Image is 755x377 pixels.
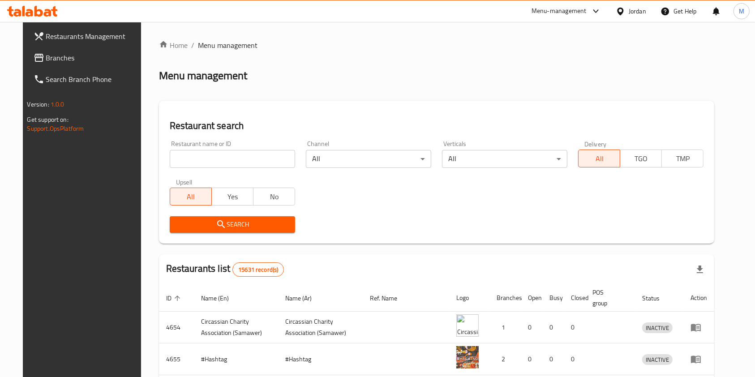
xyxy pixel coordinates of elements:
label: Upsell [176,179,193,185]
button: All [578,150,620,167]
td: 0 [521,312,542,343]
div: Menu-management [532,6,587,17]
td: 0 [564,343,585,375]
td: 4655 [159,343,194,375]
th: Logo [449,284,489,312]
h2: Menu management [159,69,247,83]
input: Search for restaurant name or ID.. [170,150,295,168]
span: All [174,190,208,203]
td: 0 [521,343,542,375]
span: Get support on: [27,114,69,125]
h2: Restaurant search [170,119,704,133]
span: INACTIVE [642,355,673,365]
button: Yes [211,188,253,206]
div: Menu [691,322,707,333]
td: 2 [489,343,521,375]
td: #Hashtag [194,343,279,375]
span: INACTIVE [642,323,673,333]
img: ​Circassian ​Charity ​Association​ (Samawer) [456,314,479,337]
label: Delivery [584,141,607,147]
span: 1.0.0 [51,99,64,110]
th: Action [683,284,714,312]
span: Name (Ar) [286,293,324,304]
a: Home [159,40,188,51]
span: Status [642,293,671,304]
nav: breadcrumb [159,40,715,51]
a: Restaurants Management [26,26,149,47]
span: No [257,190,292,203]
span: Version: [27,99,49,110]
th: Closed [564,284,585,312]
span: Search [177,219,288,230]
button: Search [170,216,295,233]
div: INACTIVE [642,322,673,333]
span: Branches [46,52,142,63]
td: 1 [489,312,521,343]
div: Export file [689,259,711,280]
span: All [582,152,617,165]
td: #Hashtag [279,343,363,375]
a: Support.OpsPlatform [27,123,84,134]
button: All [170,188,212,206]
button: TMP [661,150,704,167]
div: Jordan [629,6,646,16]
button: No [253,188,295,206]
span: Restaurants Management [46,31,142,42]
td: 4654 [159,312,194,343]
td: ​Circassian ​Charity ​Association​ (Samawer) [194,312,279,343]
div: All [442,150,567,168]
th: Open [521,284,542,312]
span: ID [166,293,183,304]
div: Total records count [232,262,284,277]
td: 0 [564,312,585,343]
th: Busy [542,284,564,312]
span: M [739,6,744,16]
th: Branches [489,284,521,312]
div: Menu [691,354,707,364]
span: Search Branch Phone [46,74,142,85]
span: TMP [665,152,700,165]
span: Name (En) [201,293,240,304]
a: Search Branch Phone [26,69,149,90]
span: Yes [215,190,250,203]
span: 15631 record(s) [233,266,283,274]
button: TGO [620,150,662,167]
td: 0 [542,312,564,343]
li: / [191,40,194,51]
span: TGO [624,152,658,165]
h2: Restaurants list [166,262,284,277]
a: Branches [26,47,149,69]
img: #Hashtag [456,346,479,368]
span: POS group [592,287,625,308]
td: ​Circassian ​Charity ​Association​ (Samawer) [279,312,363,343]
span: Menu management [198,40,257,51]
td: 0 [542,343,564,375]
div: All [306,150,431,168]
span: Ref. Name [370,293,409,304]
